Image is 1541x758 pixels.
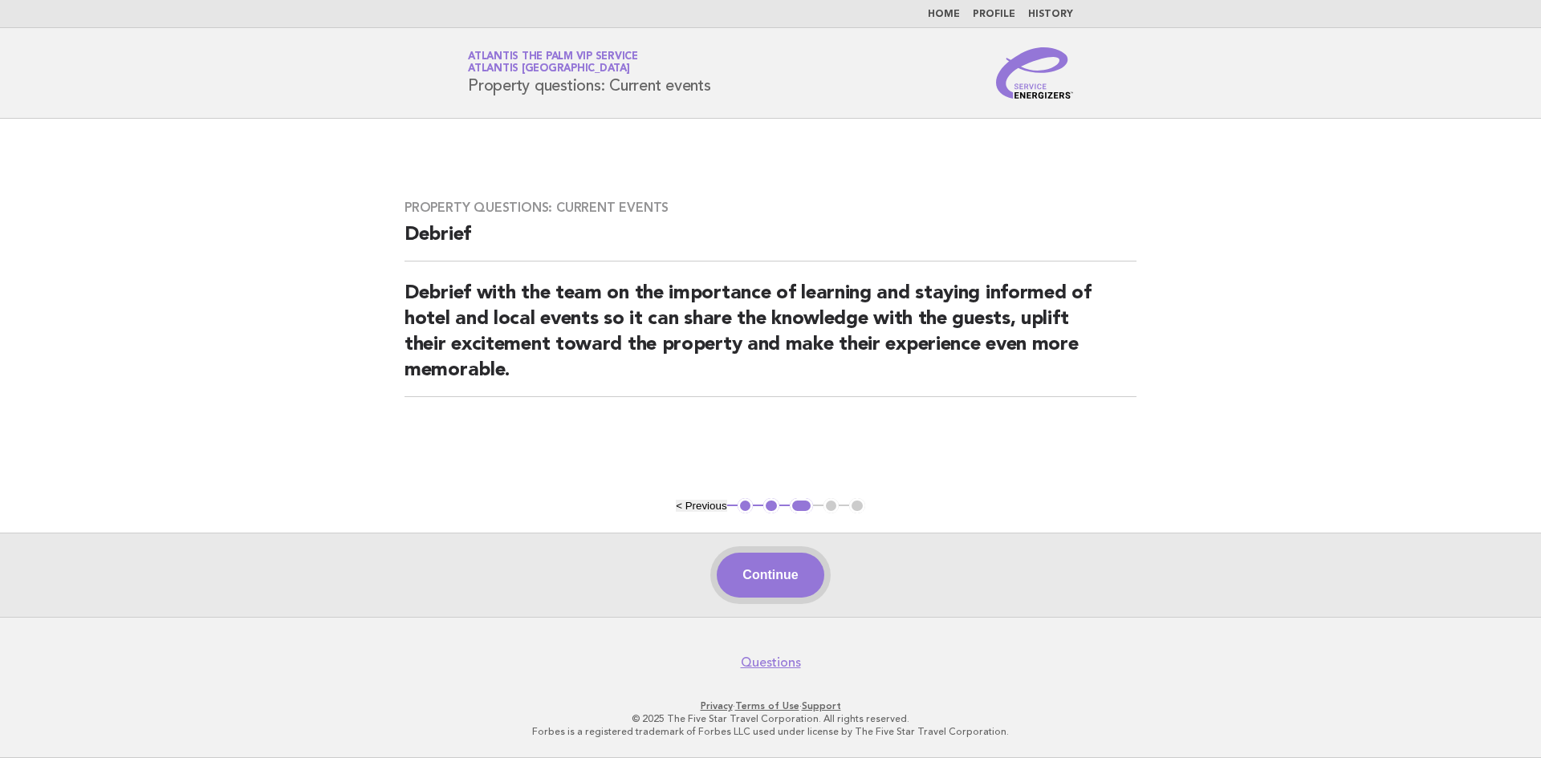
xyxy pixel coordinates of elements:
a: Questions [741,655,801,671]
a: Atlantis The Palm VIP ServiceAtlantis [GEOGRAPHIC_DATA] [468,51,638,74]
p: Forbes is a registered trademark of Forbes LLC used under license by The Five Star Travel Corpora... [279,725,1262,738]
p: · · [279,699,1262,712]
img: Service Energizers [996,47,1073,99]
span: Atlantis [GEOGRAPHIC_DATA] [468,64,630,75]
a: Home [928,10,960,19]
a: Profile [973,10,1015,19]
button: 1 [738,498,754,514]
a: Support [802,700,841,711]
h3: Property questions: Current events [405,200,1136,216]
button: 2 [763,498,779,514]
a: Privacy [701,700,733,711]
button: 3 [790,498,813,514]
h1: Property questions: Current events [468,52,711,94]
button: < Previous [676,500,726,512]
p: © 2025 The Five Star Travel Corporation. All rights reserved. [279,712,1262,725]
a: Terms of Use [735,700,799,711]
h2: Debrief [405,222,1136,261]
button: Continue [717,553,823,598]
a: History [1028,10,1073,19]
h2: Debrief with the team on the importance of learning and staying informed of hotel and local event... [405,281,1136,397]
